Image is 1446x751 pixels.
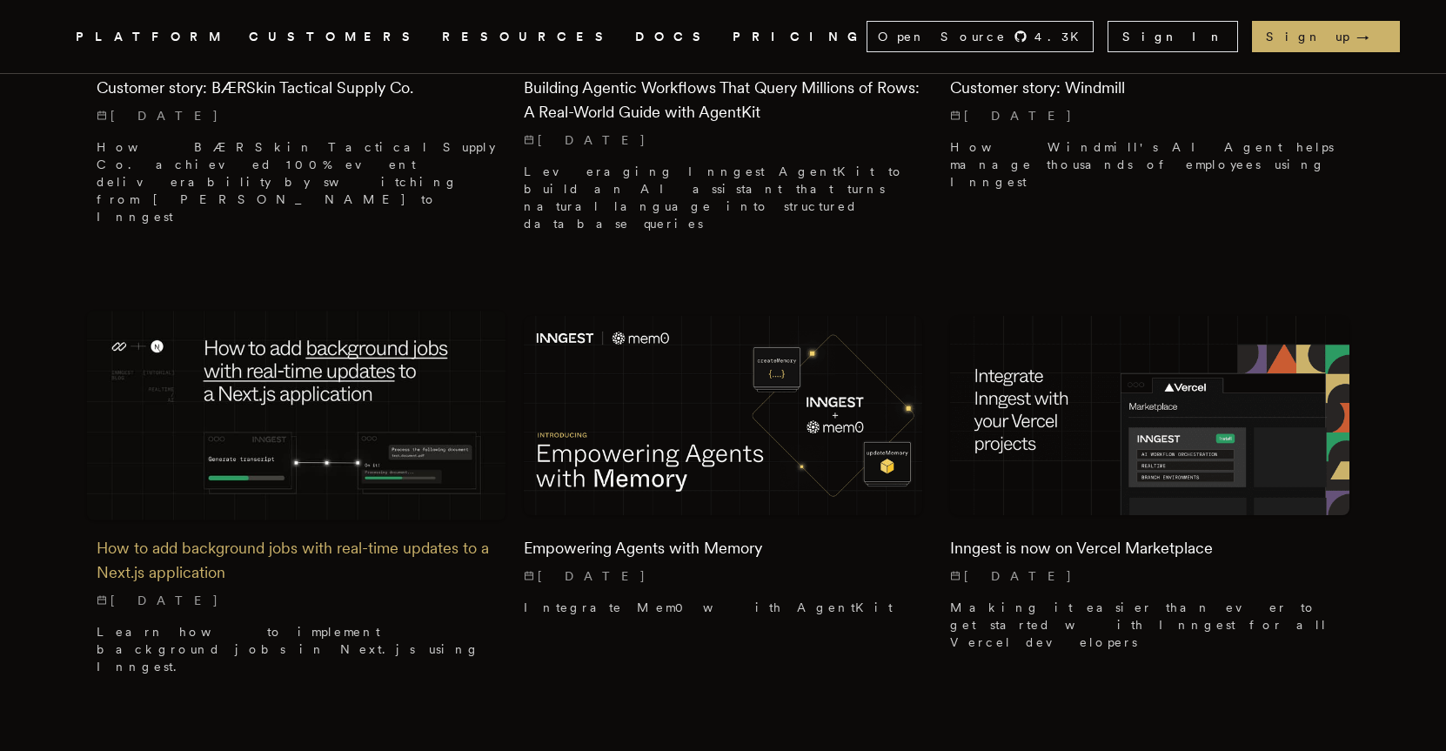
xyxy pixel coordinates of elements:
a: CUSTOMERS [249,26,421,48]
img: Featured image for Empowering Agents with Memory blog post [524,316,923,515]
img: Featured image for Inngest is now on Vercel Marketplace blog post [950,316,1349,515]
button: PLATFORM [76,26,228,48]
p: [DATE] [950,107,1349,124]
a: DOCS [635,26,712,48]
p: How BÆRSkin Tactical Supply Co. achieved 100% event deliverability by switching from [PERSON_NAME... [97,138,496,225]
h2: Empowering Agents with Memory [524,536,923,560]
p: How Windmill's AI Agent helps manage thousands of employees using Inngest [950,138,1349,191]
p: Making it easier than ever to get started with Inngest for all Vercel developers [950,599,1349,651]
a: Featured image for How to add background jobs with real-time updates to a Next.js application blo... [97,316,496,689]
span: Open Source [878,28,1007,45]
p: [DATE] [97,592,496,609]
span: → [1356,28,1386,45]
a: Sign In [1108,21,1238,52]
a: Featured image for Inngest is now on Vercel Marketplace blog postInngest is now on Vercel Marketp... [950,316,1349,665]
a: PRICING [733,26,867,48]
h2: Customer story: BÆRSkin Tactical Supply Co. [97,76,496,100]
h2: Inngest is now on Vercel Marketplace [950,536,1349,560]
h2: How to add background jobs with real-time updates to a Next.js application [97,536,496,585]
img: Featured image for How to add background jobs with real-time updates to a Next.js application blo... [87,311,506,520]
a: Featured image for Empowering Agents with Memory blog postEmpowering Agents with Memory[DATE] Int... [524,316,923,630]
p: Integrate Mem0 with AgentKit [524,599,923,616]
a: Sign up [1252,21,1400,52]
p: [DATE] [97,107,496,124]
h2: Building Agentic Workflows That Query Millions of Rows: A Real-World Guide with AgentKit [524,76,923,124]
p: Learn how to implement background jobs in Next.js using Inngest. [97,623,496,675]
span: 4.3 K [1034,28,1089,45]
p: [DATE] [524,567,923,585]
p: [DATE] [950,567,1349,585]
p: Leveraging Inngest AgentKit to build an AI assistant that turns natural language into structured ... [524,163,923,232]
p: [DATE] [524,131,923,149]
h2: Customer story: Windmill [950,76,1349,100]
button: RESOURCES [442,26,614,48]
